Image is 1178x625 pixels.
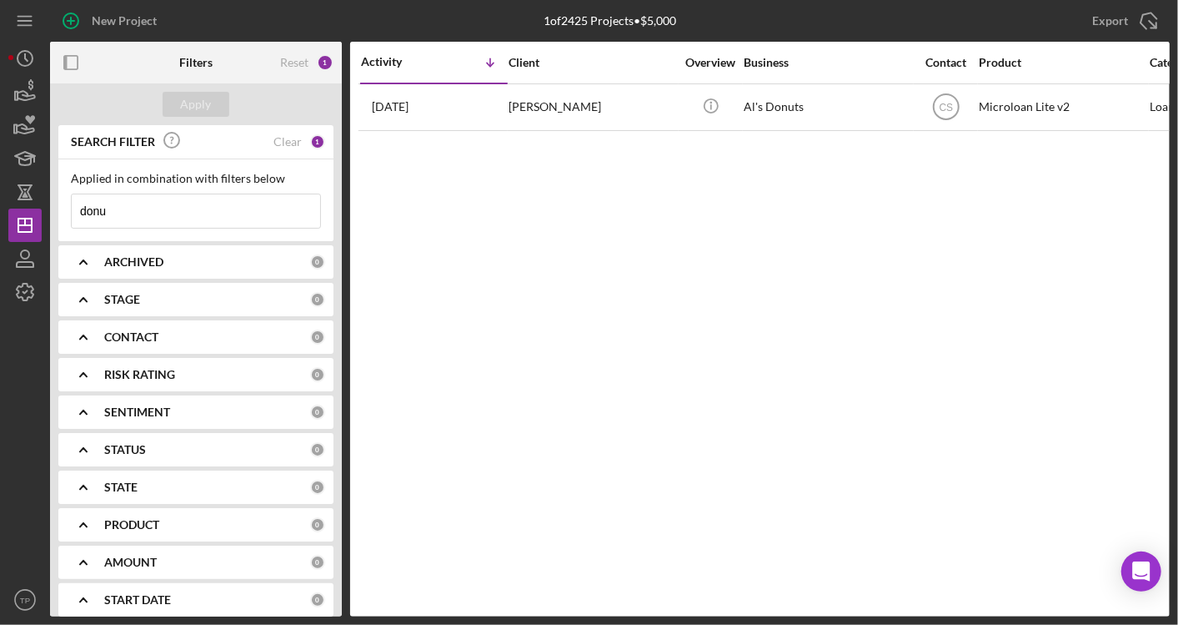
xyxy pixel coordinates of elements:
[679,56,742,69] div: Overview
[310,255,325,270] div: 0
[544,14,676,28] div: 1 of 2425 Projects • $5,000
[1075,4,1170,38] button: Export
[310,517,325,532] div: 0
[104,255,163,269] b: ARCHIVED
[310,405,325,420] div: 0
[179,56,213,69] b: Filters
[744,56,910,69] div: Business
[104,406,170,419] b: SENTIMENT
[92,4,157,38] div: New Project
[979,85,1145,129] div: Microloan Lite v2
[20,596,30,605] text: TP
[372,100,409,113] time: 2025-08-19 18:41
[104,293,140,306] b: STAGE
[181,92,212,117] div: Apply
[310,134,325,149] div: 1
[280,56,308,69] div: Reset
[104,518,159,532] b: PRODUCT
[310,330,325,345] div: 0
[104,481,138,494] b: STATE
[8,583,42,617] button: TP
[310,367,325,382] div: 0
[744,85,910,129] div: Al's Donuts
[273,135,302,149] div: Clear
[104,556,157,569] b: AMOUNT
[361,55,434,68] div: Activity
[104,443,146,456] b: STATUS
[310,555,325,570] div: 0
[310,292,325,307] div: 0
[104,593,171,607] b: START DATE
[50,4,173,38] button: New Project
[979,56,1145,69] div: Product
[71,135,155,149] b: SEARCH FILTER
[163,92,229,117] button: Apply
[1121,552,1161,592] div: Open Intercom Messenger
[310,442,325,457] div: 0
[939,102,953,113] text: CS
[104,330,158,344] b: CONTACT
[310,592,325,607] div: 0
[509,85,675,129] div: [PERSON_NAME]
[104,368,175,381] b: RISK RATING
[1092,4,1128,38] div: Export
[509,56,675,69] div: Client
[310,480,325,495] div: 0
[915,56,977,69] div: Contact
[71,172,321,185] div: Applied in combination with filters below
[317,54,333,71] div: 1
